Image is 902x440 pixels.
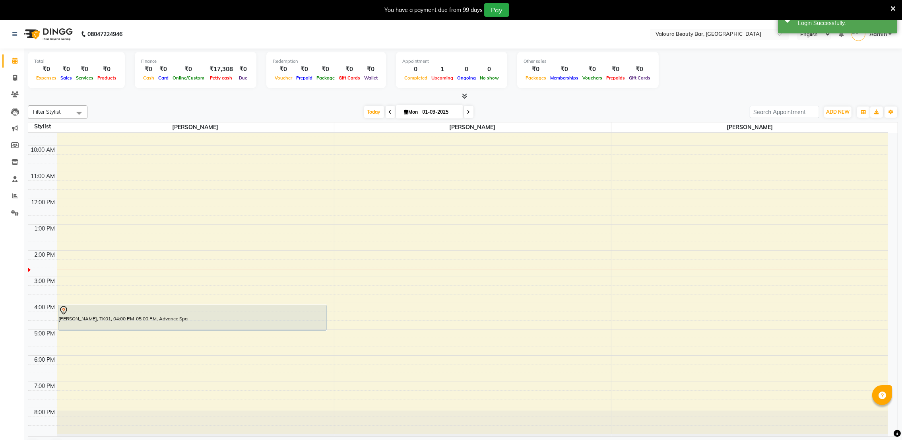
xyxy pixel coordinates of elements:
[420,106,460,118] input: 2025-09-01
[611,122,888,132] span: [PERSON_NAME]
[524,75,548,81] span: Packages
[455,75,478,81] span: Ongoing
[33,225,57,233] div: 1:00 PM
[334,122,611,132] span: [PERSON_NAME]
[580,65,604,74] div: ₹0
[74,75,95,81] span: Services
[364,106,384,118] span: Today
[384,6,483,14] div: You have a payment due from 99 days
[627,65,652,74] div: ₹0
[20,23,75,45] img: logo
[478,65,501,74] div: 0
[429,75,455,81] span: Upcoming
[57,122,334,132] span: [PERSON_NAME]
[429,65,455,74] div: 1
[156,65,171,74] div: ₹0
[826,109,850,115] span: ADD NEW
[74,65,95,74] div: ₹0
[156,75,171,81] span: Card
[171,75,206,81] span: Online/Custom
[34,65,58,74] div: ₹0
[627,75,652,81] span: Gift Cards
[33,382,57,390] div: 7:00 PM
[484,3,509,17] button: Pay
[362,65,380,74] div: ₹0
[34,58,118,65] div: Total
[273,58,380,65] div: Redemption
[237,75,249,81] span: Due
[362,75,380,81] span: Wallet
[141,65,156,74] div: ₹0
[236,65,250,74] div: ₹0
[33,408,57,417] div: 8:00 PM
[478,75,501,81] span: No show
[95,75,118,81] span: Products
[33,109,61,115] span: Filter Stylist
[171,65,206,74] div: ₹0
[402,65,429,74] div: 0
[524,65,548,74] div: ₹0
[29,146,57,154] div: 10:00 AM
[206,65,236,74] div: ₹17,308
[58,75,74,81] span: Sales
[33,356,57,364] div: 6:00 PM
[402,75,429,81] span: Completed
[314,75,337,81] span: Package
[852,27,865,41] img: Admin
[33,303,57,312] div: 4:00 PM
[824,107,852,118] button: ADD NEW
[208,75,235,81] span: Petty cash
[337,65,362,74] div: ₹0
[604,75,627,81] span: Prepaids
[95,65,118,74] div: ₹0
[273,65,294,74] div: ₹0
[141,58,250,65] div: Finance
[34,75,58,81] span: Expenses
[580,75,604,81] span: Vouchers
[455,65,478,74] div: 0
[294,65,314,74] div: ₹0
[798,19,891,27] div: Login Successfully.
[548,75,580,81] span: Memberships
[402,58,501,65] div: Appointment
[273,75,294,81] span: Voucher
[750,106,819,118] input: Search Appointment
[141,75,156,81] span: Cash
[402,109,420,115] span: Mon
[294,75,314,81] span: Prepaid
[58,65,74,74] div: ₹0
[29,172,57,180] div: 11:00 AM
[28,122,57,131] div: Stylist
[58,305,327,330] div: [PERSON_NAME], TK01, 04:00 PM-05:00 PM, Advance Spa
[33,277,57,285] div: 3:00 PM
[869,30,887,39] span: Admin
[604,65,627,74] div: ₹0
[524,58,652,65] div: Other sales
[33,330,57,338] div: 5:00 PM
[548,65,580,74] div: ₹0
[87,23,122,45] b: 08047224946
[337,75,362,81] span: Gift Cards
[314,65,337,74] div: ₹0
[33,251,57,259] div: 2:00 PM
[30,198,57,207] div: 12:00 PM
